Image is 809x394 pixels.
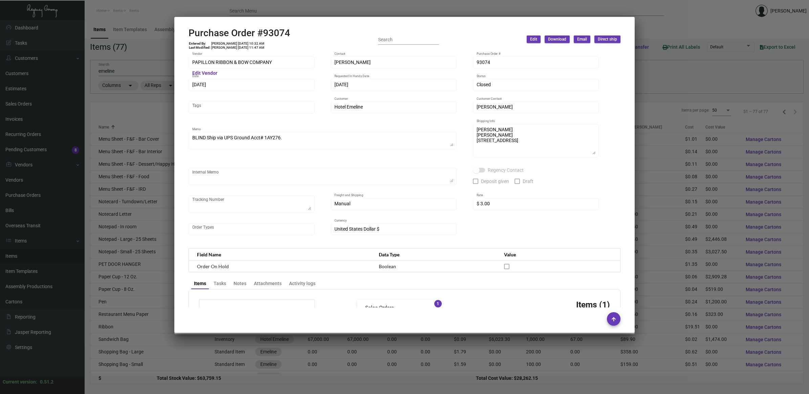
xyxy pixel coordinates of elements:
[530,37,537,42] span: Edit
[40,378,53,386] div: 0.51.2
[189,27,290,39] h2: Purchase Order #93074
[497,249,620,260] th: Value
[272,307,308,315] td: $97.55
[234,280,246,287] div: Notes
[3,378,37,386] div: Current version:
[211,46,265,50] td: [PERSON_NAME] [DATE] 11:47 AM
[379,263,396,269] span: Boolean
[192,71,217,76] mat-hint: Edit Vendor
[254,280,282,287] div: Attachments
[189,42,211,46] td: Entered By:
[194,280,206,287] div: Items
[477,82,491,87] span: Closed
[481,177,509,185] span: Deposit given
[334,201,350,206] span: Manual
[598,37,617,42] span: Direct ship
[197,263,229,269] span: Order On Hold
[523,177,533,185] span: Draft
[365,304,425,312] mat-panel-title: Sales Orders
[372,249,497,260] th: Data Type
[357,300,442,316] mat-expansion-panel-header: Sales Orders
[189,46,211,50] td: Last Modified:
[576,300,610,309] h3: Items (1)
[214,280,226,287] div: Tasks
[488,166,524,174] span: Regency Contact
[594,36,620,43] button: Direct ship
[574,36,590,43] button: Email
[577,37,587,42] span: Email
[289,280,315,287] div: Activity logs
[527,36,541,43] button: Edit
[189,249,372,260] th: Field Name
[548,37,566,42] span: Download
[206,307,272,315] td: Subtotal
[545,36,570,43] button: Download
[211,42,265,46] td: [PERSON_NAME] [DATE] 10:32 AM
